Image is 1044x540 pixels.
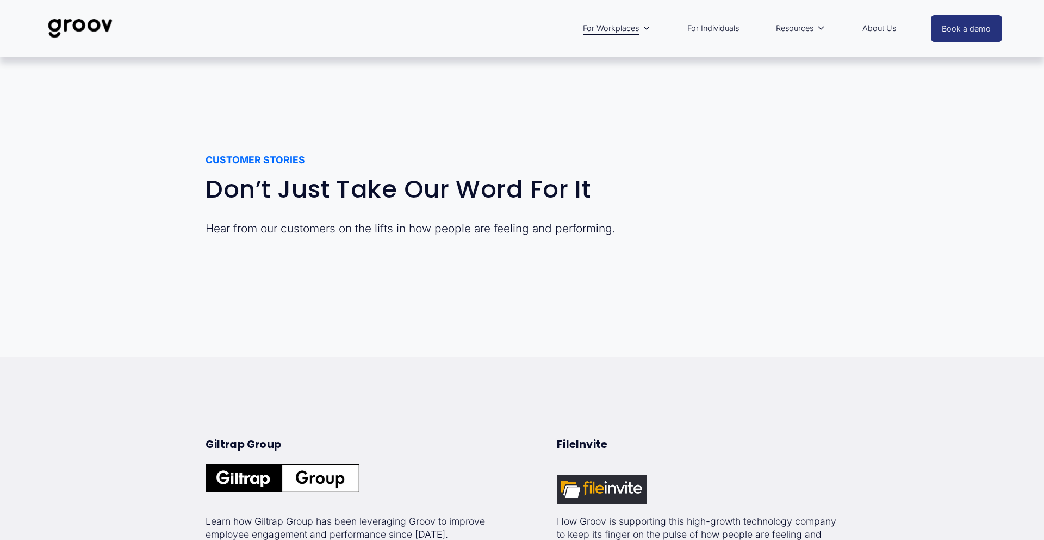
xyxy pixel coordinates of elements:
strong: CUSTOMER STORIES [206,154,305,165]
a: folder dropdown [770,16,831,41]
h2: Don’t Just Take Our Word For It [206,176,774,203]
a: folder dropdown [577,16,656,41]
span: Resources [776,21,813,35]
span: For Workplaces [583,21,639,35]
strong: Giltrap Group [206,437,281,452]
a: About Us [857,16,902,41]
img: Groov | Unlock Human Potential at Work and in Life [42,10,119,46]
p: Hear from our customers on the lifts in how people are feeling and performing. [206,220,774,236]
a: For Individuals [682,16,744,41]
strong: FileInvite [557,437,607,452]
a: Book a demo [931,15,1003,42]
